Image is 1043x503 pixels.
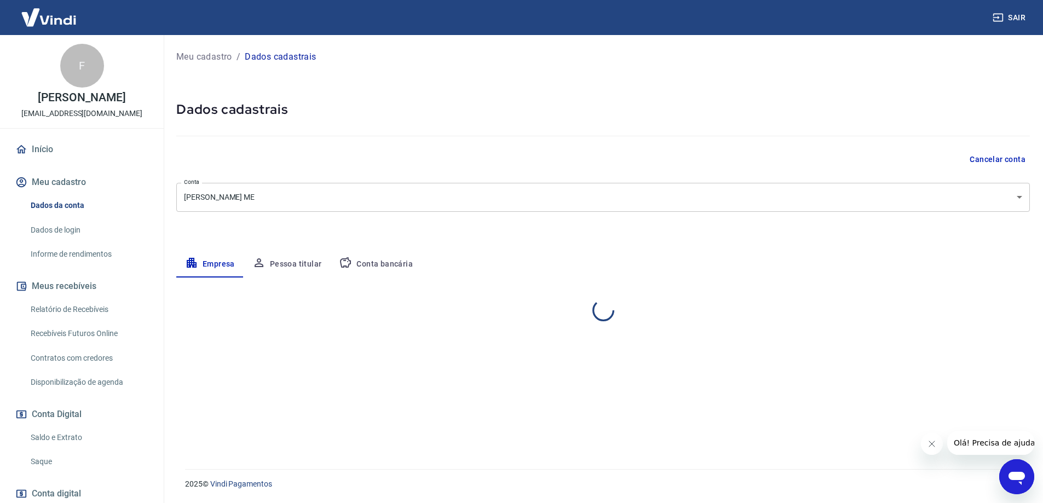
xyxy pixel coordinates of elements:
iframe: Fechar mensagem [921,433,943,455]
p: [PERSON_NAME] [38,92,125,103]
button: Cancelar conta [965,149,1030,170]
a: Saque [26,450,151,473]
div: [PERSON_NAME] ME [176,183,1030,212]
span: Olá! Precisa de ajuda? [7,8,92,16]
h5: Dados cadastrais [176,101,1030,118]
a: Relatório de Recebíveis [26,298,151,321]
button: Meu cadastro [13,170,151,194]
button: Conta bancária [330,251,422,277]
button: Empresa [176,251,244,277]
span: Conta digital [32,486,81,501]
a: Meu cadastro [176,50,232,63]
a: Contratos com credores [26,347,151,369]
label: Conta [184,178,199,186]
p: [EMAIL_ADDRESS][DOMAIN_NAME] [21,108,142,119]
iframe: Mensagem da empresa [947,431,1034,455]
a: Dados de login [26,219,151,241]
p: 2025 © [185,478,1017,490]
a: Vindi Pagamentos [210,479,272,488]
button: Meus recebíveis [13,274,151,298]
button: Pessoa titular [244,251,331,277]
button: Sair [990,8,1030,28]
iframe: Botão para abrir a janela de mensagens [999,459,1034,494]
div: F [60,44,104,88]
p: / [237,50,240,63]
a: Dados da conta [26,194,151,217]
img: Vindi [13,1,84,34]
p: Dados cadastrais [245,50,316,63]
a: Início [13,137,151,161]
a: Saldo e Extrato [26,426,151,449]
a: Disponibilização de agenda [26,371,151,394]
a: Recebíveis Futuros Online [26,322,151,345]
a: Informe de rendimentos [26,243,151,265]
button: Conta Digital [13,402,151,426]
